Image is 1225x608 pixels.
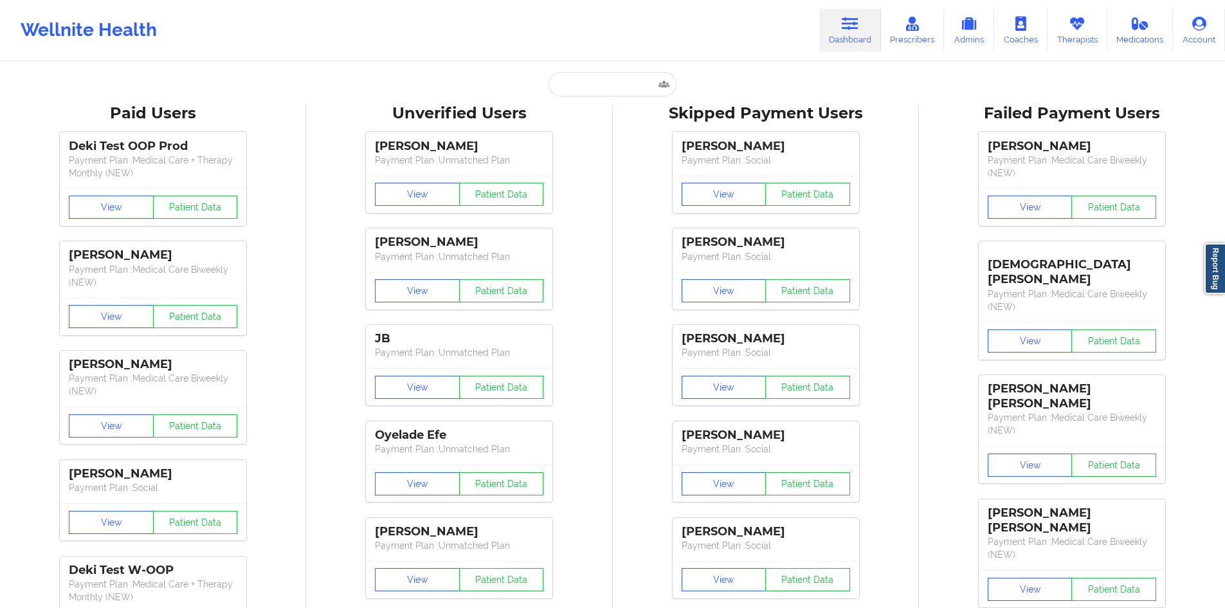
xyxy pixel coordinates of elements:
[153,305,238,328] button: Patient Data
[375,524,543,539] div: [PERSON_NAME]
[459,376,544,399] button: Patient Data
[1071,196,1156,219] button: Patient Data
[682,154,850,167] p: Payment Plan : Social
[988,329,1073,353] button: View
[1107,9,1174,51] a: Medications
[819,9,881,51] a: Dashboard
[988,248,1156,287] div: [DEMOGRAPHIC_DATA][PERSON_NAME]
[9,104,297,124] div: Paid Users
[459,279,544,302] button: Patient Data
[682,568,767,591] button: View
[988,578,1073,601] button: View
[994,9,1048,51] a: Coaches
[765,568,850,591] button: Patient Data
[375,154,543,167] p: Payment Plan : Unmatched Plan
[988,288,1156,313] p: Payment Plan : Medical Care Biweekly (NEW)
[1071,329,1156,353] button: Patient Data
[375,279,460,302] button: View
[375,183,460,206] button: View
[988,154,1156,180] p: Payment Plan : Medical Care Biweekly (NEW)
[69,305,154,328] button: View
[682,472,767,495] button: View
[375,235,543,250] div: [PERSON_NAME]
[988,535,1156,561] p: Payment Plan : Medical Care Biweekly (NEW)
[682,524,850,539] div: [PERSON_NAME]
[69,466,237,481] div: [PERSON_NAME]
[375,346,543,359] p: Payment Plan : Unmatched Plan
[375,472,460,495] button: View
[682,376,767,399] button: View
[881,9,945,51] a: Prescribers
[988,506,1156,535] div: [PERSON_NAME] [PERSON_NAME]
[765,183,850,206] button: Patient Data
[459,568,544,591] button: Patient Data
[1204,243,1225,294] a: Report Bug
[153,511,238,534] button: Patient Data
[682,139,850,154] div: [PERSON_NAME]
[375,568,460,591] button: View
[1173,9,1225,51] a: Account
[69,248,237,263] div: [PERSON_NAME]
[375,428,543,443] div: Oyelade Efe
[682,183,767,206] button: View
[765,472,850,495] button: Patient Data
[1071,454,1156,477] button: Patient Data
[69,481,237,494] p: Payment Plan : Social
[988,454,1073,477] button: View
[375,539,543,552] p: Payment Plan : Unmatched Plan
[459,472,544,495] button: Patient Data
[988,382,1156,411] div: [PERSON_NAME] [PERSON_NAME]
[375,250,543,263] p: Payment Plan : Unmatched Plan
[69,154,237,180] p: Payment Plan : Medical Care + Therapy Monthly (NEW)
[69,578,237,603] p: Payment Plan : Medical Care + Therapy Monthly (NEW)
[153,196,238,219] button: Patient Data
[682,331,850,346] div: [PERSON_NAME]
[682,443,850,456] p: Payment Plan : Social
[69,196,154,219] button: View
[69,357,237,372] div: [PERSON_NAME]
[375,443,543,456] p: Payment Plan : Unmatched Plan
[1071,578,1156,601] button: Patient Data
[153,414,238,438] button: Patient Data
[944,9,994,51] a: Admins
[375,139,543,154] div: [PERSON_NAME]
[69,414,154,438] button: View
[682,428,850,443] div: [PERSON_NAME]
[315,104,603,124] div: Unverified Users
[682,279,767,302] button: View
[622,104,910,124] div: Skipped Payment Users
[69,139,237,154] div: Deki Test OOP Prod
[988,411,1156,437] p: Payment Plan : Medical Care Biweekly (NEW)
[69,263,237,289] p: Payment Plan : Medical Care Biweekly (NEW)
[765,279,850,302] button: Patient Data
[459,183,544,206] button: Patient Data
[69,511,154,534] button: View
[682,250,850,263] p: Payment Plan : Social
[682,539,850,552] p: Payment Plan : Social
[69,563,237,578] div: Deki Test W-OOP
[682,346,850,359] p: Payment Plan : Social
[988,196,1073,219] button: View
[928,104,1216,124] div: Failed Payment Users
[988,139,1156,154] div: [PERSON_NAME]
[682,235,850,250] div: [PERSON_NAME]
[375,331,543,346] div: JB
[69,372,237,398] p: Payment Plan : Medical Care Biweekly (NEW)
[375,376,460,399] button: View
[1048,9,1107,51] a: Therapists
[765,376,850,399] button: Patient Data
